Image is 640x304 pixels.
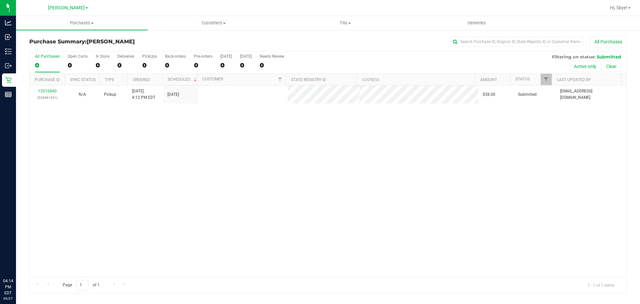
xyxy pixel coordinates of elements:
a: Amount [480,77,497,82]
div: Needs Review [260,54,284,59]
a: Sync Status [70,77,96,82]
a: Last Updated By [557,77,591,82]
div: 0 [240,61,252,69]
span: Pickup [104,91,116,98]
div: In Store [96,54,109,59]
span: Hi, Skye! [610,5,627,10]
a: Customers [148,16,279,30]
span: Deliveries [459,20,495,26]
p: 09/27 [3,296,13,301]
inline-svg: Retail [5,77,12,83]
div: [DATE] [240,54,252,59]
span: Tills [280,20,411,26]
button: Clear [602,61,621,72]
a: Ordered [133,77,150,82]
a: Tills [279,16,411,30]
a: Filter [541,74,552,85]
iframe: Resource center unread badge [20,250,28,258]
span: Submitted [597,54,621,59]
div: 0 [165,61,186,69]
span: $58.00 [483,91,495,98]
inline-svg: Inbound [5,34,12,40]
inline-svg: Inventory [5,48,12,55]
p: (328481051) [34,94,61,101]
a: Filter [275,74,286,85]
input: 1 [76,280,88,290]
a: Purchase ID [35,77,60,82]
span: [PERSON_NAME] [87,38,135,45]
span: [PERSON_NAME] [48,5,85,11]
div: Deliveries [117,54,134,59]
inline-svg: Analytics [5,19,12,26]
span: Filtering on status: [552,54,595,59]
div: Pre-orders [194,54,212,59]
a: Scheduled [168,77,198,82]
p: 04:14 PM EDT [3,278,13,296]
th: Address [357,74,475,85]
div: 0 [96,61,109,69]
div: 0 [260,61,284,69]
div: 0 [220,61,232,69]
div: 0 [194,61,212,69]
a: State Registry ID [291,77,326,82]
span: [DATE] [167,91,179,98]
a: Status [515,77,530,81]
button: Active only [570,61,601,72]
span: Not Applicable [79,92,86,97]
div: 0 [117,61,134,69]
a: Customer [202,77,223,81]
button: All Purchases [590,36,627,47]
span: [DATE] 4:12 PM EDT [132,88,155,101]
span: 1 - 1 of 1 items [582,280,620,290]
a: Type [105,77,114,82]
div: 0 [142,61,157,69]
h3: Purchase Summary: [29,39,228,45]
span: Page of 1 [57,280,105,290]
div: 0 [68,61,88,69]
a: Purchases [16,16,148,30]
a: Deliveries [411,16,543,30]
a: 12016840 [38,89,57,93]
span: Submitted [518,91,537,98]
span: Customers [148,20,279,26]
div: Back-orders [165,54,186,59]
input: Search Purchase ID, Original ID, State Registry ID or Customer Name... [450,37,583,47]
div: 0 [35,61,60,69]
span: [EMAIL_ADDRESS][DOMAIN_NAME] [560,88,622,101]
inline-svg: Reports [5,91,12,98]
iframe: Resource center [7,251,27,271]
button: N/A [79,91,86,98]
div: All Purchases [35,54,60,59]
div: PickUps [142,54,157,59]
span: Purchases [16,20,148,26]
div: Open Carts [68,54,88,59]
div: [DATE] [220,54,232,59]
inline-svg: Outbound [5,62,12,69]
